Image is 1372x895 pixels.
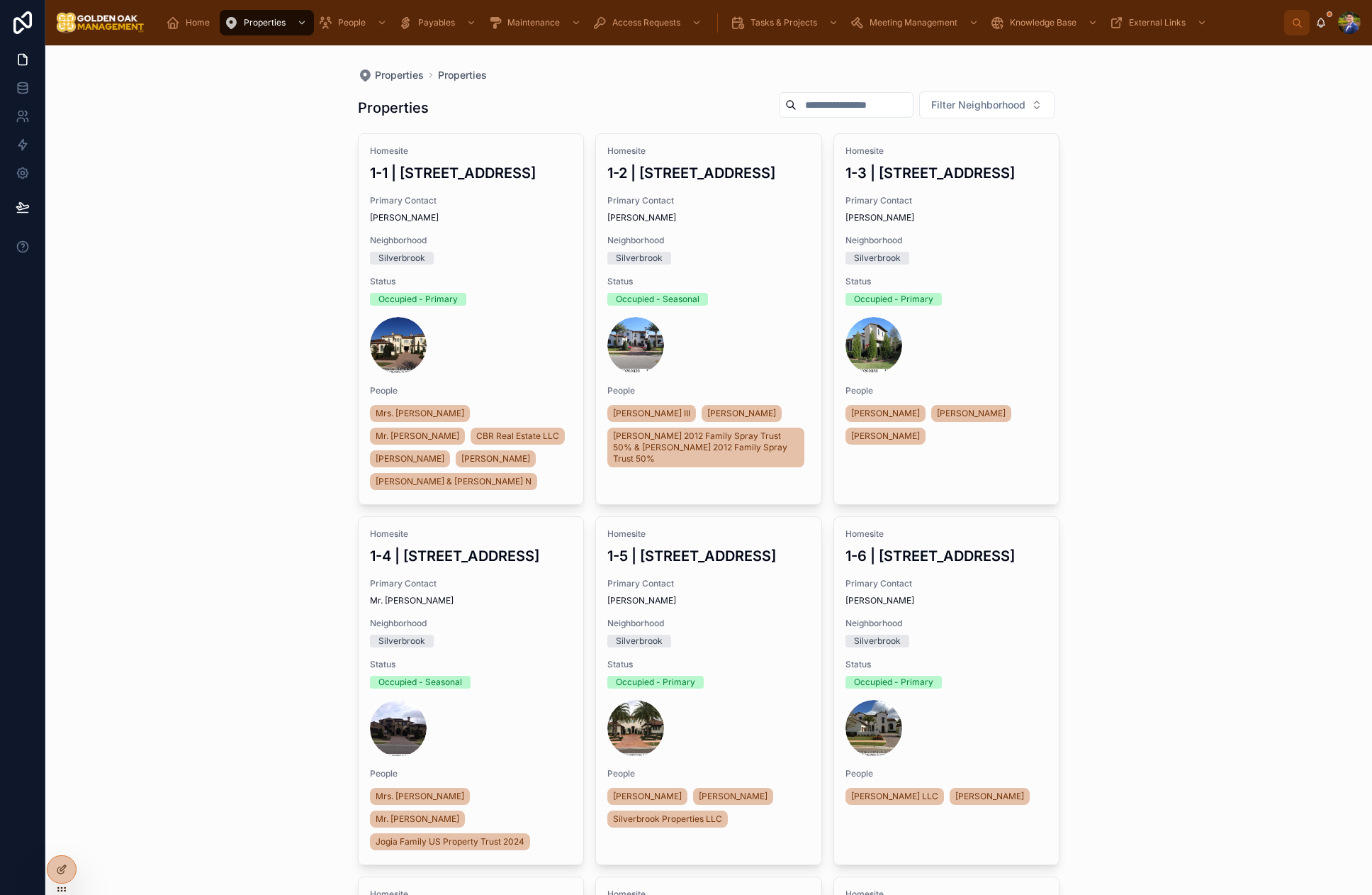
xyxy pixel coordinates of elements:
[851,430,920,442] span: [PERSON_NAME]
[607,595,810,606] span: [PERSON_NAME]
[378,293,458,306] div: Occupied - Primary
[483,10,588,35] a: Maintenance
[845,235,1048,246] span: Neighborhood
[418,17,455,28] span: Payables
[595,516,822,865] a: Homesite1-5 | [STREET_ADDRESS]Primary Contact[PERSON_NAME]NeighborhoodSilverbrookStatusOccupied -...
[607,405,696,422] a: [PERSON_NAME] III
[378,635,425,647] div: Silverbrook
[507,17,560,28] span: Maintenance
[588,10,709,35] a: Access Requests
[607,428,804,467] a: [PERSON_NAME] 2012 Family Spray Trust 50% & [PERSON_NAME] 2012 Family Spray Trust 50%
[370,528,573,540] span: Homesite
[845,545,1048,567] h3: 1-6 | [STREET_ADDRESS]
[845,768,1048,779] span: People
[919,91,1055,118] button: Select Button
[616,676,695,689] div: Occupied - Primary
[162,10,220,35] a: Home
[845,578,1048,589] span: Primary Contact
[931,405,1011,422] a: [PERSON_NAME]
[370,385,573,396] span: People
[854,635,901,647] div: Silverbrook
[1129,17,1186,28] span: External Links
[607,618,810,629] span: Neighborhood
[370,811,465,828] a: Mr. [PERSON_NAME]
[607,528,810,540] span: Homesite
[370,788,470,805] a: Mrs. [PERSON_NAME]
[358,133,585,505] a: Homesite1-1 | [STREET_ADDRESS]Primary Contact[PERSON_NAME]NeighborhoodSilverbrookStatusOccupied -...
[955,791,1024,802] span: [PERSON_NAME]
[845,788,944,805] a: [PERSON_NAME] LLC
[726,10,845,35] a: Tasks & Projects
[750,17,817,28] span: Tasks & Projects
[370,473,537,490] a: [PERSON_NAME] & [PERSON_NAME] N
[376,408,464,419] span: Mrs. [PERSON_NAME]
[57,11,145,34] img: App logo
[370,768,573,779] span: People
[607,235,810,246] span: Neighborhood
[370,276,573,287] span: Status
[845,385,1048,396] span: People
[376,836,524,847] span: Jogia Family US Property Trust 2024
[338,17,366,28] span: People
[370,450,450,467] a: [PERSON_NAME]
[845,276,1048,287] span: Status
[370,833,530,850] a: Jogia Family US Property Trust 2024
[358,68,424,82] a: Properties
[607,545,810,567] h3: 1-5 | [STREET_ADDRESS]
[186,17,210,28] span: Home
[607,385,810,396] span: People
[370,162,573,184] h3: 1-1 | [STREET_ADDRESS]
[854,293,933,306] div: Occupied - Primary
[607,212,810,223] span: [PERSON_NAME]
[699,791,767,802] span: [PERSON_NAME]
[376,791,464,802] span: Mrs. [PERSON_NAME]
[607,788,687,805] a: [PERSON_NAME]
[845,145,1048,157] span: Homesite
[616,252,663,265] div: Silverbrook
[438,68,487,82] a: Properties
[358,98,429,118] h1: Properties
[370,212,573,223] span: [PERSON_NAME]
[1010,17,1076,28] span: Knowledge Base
[851,408,920,419] span: [PERSON_NAME]
[220,10,314,35] a: Properties
[950,788,1030,805] a: [PERSON_NAME]
[370,659,573,670] span: Status
[854,252,901,265] div: Silverbrook
[314,10,394,35] a: People
[370,578,573,589] span: Primary Contact
[854,676,933,689] div: Occupied - Primary
[845,195,1048,206] span: Primary Contact
[833,133,1060,505] a: Homesite1-3 | [STREET_ADDRESS]Primary Contact[PERSON_NAME]NeighborhoodSilverbrookStatusOccupied -...
[845,428,926,445] a: [PERSON_NAME]
[851,791,938,802] span: [PERSON_NAME] LLC
[370,195,573,206] span: Primary Contact
[613,408,690,419] span: [PERSON_NAME] III
[607,276,810,287] span: Status
[937,408,1006,419] span: [PERSON_NAME]
[702,405,782,422] a: [PERSON_NAME]
[845,659,1048,670] span: Status
[1105,10,1214,35] a: External Links
[616,293,699,306] div: Occupied - Seasonal
[870,17,957,28] span: Meeting Management
[375,68,424,82] span: Properties
[595,133,822,505] a: Homesite1-2 | [STREET_ADDRESS]Primary Contact[PERSON_NAME]NeighborhoodSilverbrookStatusOccupied -...
[613,430,799,465] span: [PERSON_NAME] 2012 Family Spray Trust 50% & [PERSON_NAME] 2012 Family Spray Trust 50%
[378,676,462,689] div: Occupied - Seasonal
[931,98,1025,112] span: Filter Neighborhood
[607,162,810,184] h3: 1-2 | [STREET_ADDRESS]
[845,10,986,35] a: Meeting Management
[607,145,810,157] span: Homesite
[845,162,1048,184] h3: 1-3 | [STREET_ADDRESS]
[613,813,722,825] span: Silverbrook Properties LLC
[358,516,585,865] a: Homesite1-4 | [STREET_ADDRESS]Primary ContactMr. [PERSON_NAME]NeighborhoodSilverbrookStatusOccupi...
[607,195,810,206] span: Primary Contact
[370,428,465,445] a: Mr. [PERSON_NAME]
[370,618,573,629] span: Neighborhood
[833,516,1060,865] a: Homesite1-6 | [STREET_ADDRESS]Primary Contact[PERSON_NAME]NeighborhoodSilverbrookStatusOccupied -...
[707,408,776,419] span: [PERSON_NAME]
[244,17,286,28] span: Properties
[370,235,573,246] span: Neighborhood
